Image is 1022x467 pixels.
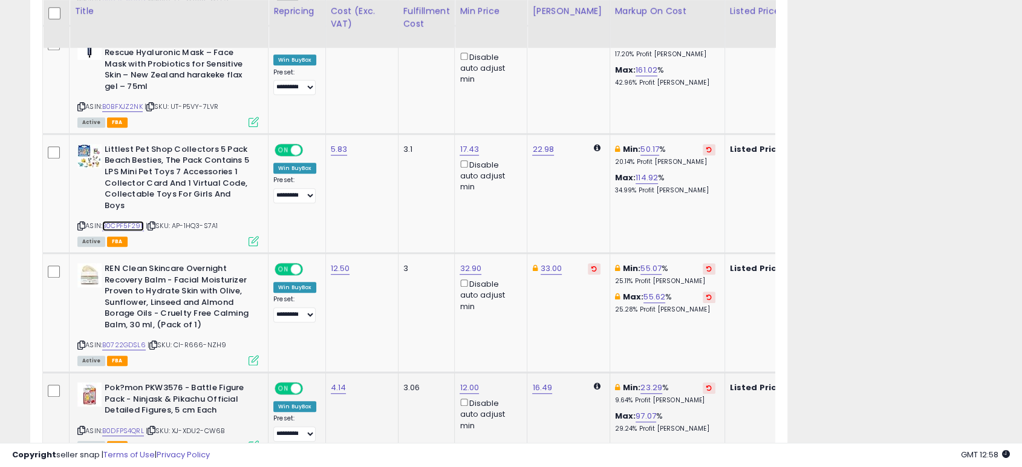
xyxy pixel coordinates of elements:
p: 29.24% Profit [PERSON_NAME] [615,425,715,433]
div: % [615,382,715,405]
div: Disable auto adjust min [460,277,518,312]
div: Preset: [273,68,316,96]
span: OFF [301,384,321,394]
div: Title [74,5,263,18]
i: Revert to store-level Max Markup [706,294,712,300]
img: 31S+BHg3qhL._SL40_.jpg [77,263,102,287]
div: % [615,292,715,314]
b: Max: [615,64,636,76]
p: 34.99% Profit [PERSON_NAME] [615,186,715,195]
div: Min Price [460,5,522,18]
span: OFF [301,264,321,275]
p: 9.64% Profit [PERSON_NAME] [615,396,715,405]
i: This overrides the store level min markup for this listing [615,384,620,391]
span: ON [276,145,291,155]
b: Min: [623,263,641,274]
a: 4.14 [331,382,347,394]
a: 55.07 [640,263,662,275]
i: This overrides the store level min markup for this listing [615,264,620,272]
div: Listed Price [730,5,835,18]
span: FBA [107,117,128,128]
a: Terms of Use [103,449,155,460]
b: Max: [623,291,644,302]
a: 33.00 [541,263,562,275]
div: Markup on Cost [615,5,720,18]
div: ASIN: [77,263,259,364]
span: All listings currently available for purchase on Amazon [77,117,105,128]
i: Revert to store-level Min Markup [706,385,712,391]
div: seller snap | | [12,449,210,461]
strong: Copyright [12,449,56,460]
div: £17.43 [730,144,830,155]
b: Max: [615,410,636,422]
div: Repricing [273,5,321,18]
a: 55.62 [643,291,665,303]
b: Listed Price: [730,143,785,155]
div: ASIN: [77,144,259,245]
span: OFF [301,145,321,155]
div: Disable auto adjust min [460,50,518,85]
span: | SKU: UT-P5VY-7LVR [145,102,218,111]
a: 97.07 [636,410,656,422]
i: Revert to store-level Min Markup [706,266,712,272]
a: B0722GDSL6 [102,340,146,350]
div: 3.06 [403,382,446,393]
div: Win BuyBox [273,54,316,65]
b: Listed Price: [730,263,785,274]
b: Max: [615,172,636,183]
div: 3.1 [403,144,446,155]
i: This overrides the store level max markup for this listing [615,293,620,301]
a: 50.17 [640,143,659,155]
a: B0BFXJZ2NK [102,102,143,112]
p: 20.14% Profit [PERSON_NAME] [615,158,715,166]
a: 23.29 [640,382,662,394]
a: 5.83 [331,143,348,155]
b: Min: [623,382,641,393]
span: All listings currently available for purchase on Amazon [77,356,105,366]
div: Preset: [273,176,316,203]
img: 51MT+T7Nk+L._SL40_.jpg [77,144,102,168]
span: | SKU: CI-R666-NZH9 [148,340,226,350]
div: % [615,172,715,195]
a: 16.49 [532,382,552,394]
a: B0CPF5F29L [102,221,144,231]
b: Listed Price: [730,382,785,393]
div: % [615,144,715,166]
span: | SKU: XJ-XDU2-CW6B [146,426,224,436]
p: 25.11% Profit [PERSON_NAME] [615,277,715,286]
b: Littlest Pet Shop Collectors 5 Pack Beach Besties, The Pack Contains 5 LPS Mini Pet Toys 7 Access... [105,144,252,214]
a: 161.02 [636,64,657,76]
div: £9.47 [730,382,830,393]
p: 17.20% Profit [PERSON_NAME] [615,50,715,59]
span: FBA [107,356,128,366]
div: Disable auto adjust min [460,158,518,193]
div: % [615,65,715,87]
div: Disable auto adjust min [460,396,518,431]
p: 42.96% Profit [PERSON_NAME] [615,79,715,87]
div: Win BuyBox [273,163,316,174]
a: 32.90 [460,263,481,275]
div: Fulfillment Cost [403,5,450,30]
span: ON [276,384,291,394]
b: Pok?mon PKW3576 - Battle Figure Pack - Ninjask & Pikachu Official Detailed Figures, 5 cm Each [105,382,252,419]
span: ON [276,264,291,275]
a: B0DFPS4QRL [102,426,144,436]
a: 12.00 [460,382,479,394]
b: Min: [623,143,641,155]
div: 3 [403,263,446,274]
div: Win BuyBox [273,401,316,412]
div: % [615,263,715,286]
b: Antipodes Flora Probiotic Skin-Rescue Hyaluronic Mask – Face Mask with Probiotics for Sensitive S... [105,36,252,95]
div: Cost (Exc. VAT) [331,5,393,30]
div: £32.00 [730,263,830,274]
i: Revert to store-level Dynamic Max Price [591,266,597,272]
div: Preset: [273,414,316,442]
a: 22.98 [532,143,554,155]
div: [PERSON_NAME] [532,5,604,18]
img: 41J9vh5XdSL._SL40_.jpg [77,382,102,407]
a: 17.43 [460,143,479,155]
b: REN Clean Skincare Overnight Recovery Balm - Facial Moisturizer Proven to Hydrate Skin with Olive... [105,263,252,333]
a: Privacy Policy [157,449,210,460]
span: | SKU: AP-1HQ3-S7A1 [146,221,218,230]
a: 12.50 [331,263,350,275]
